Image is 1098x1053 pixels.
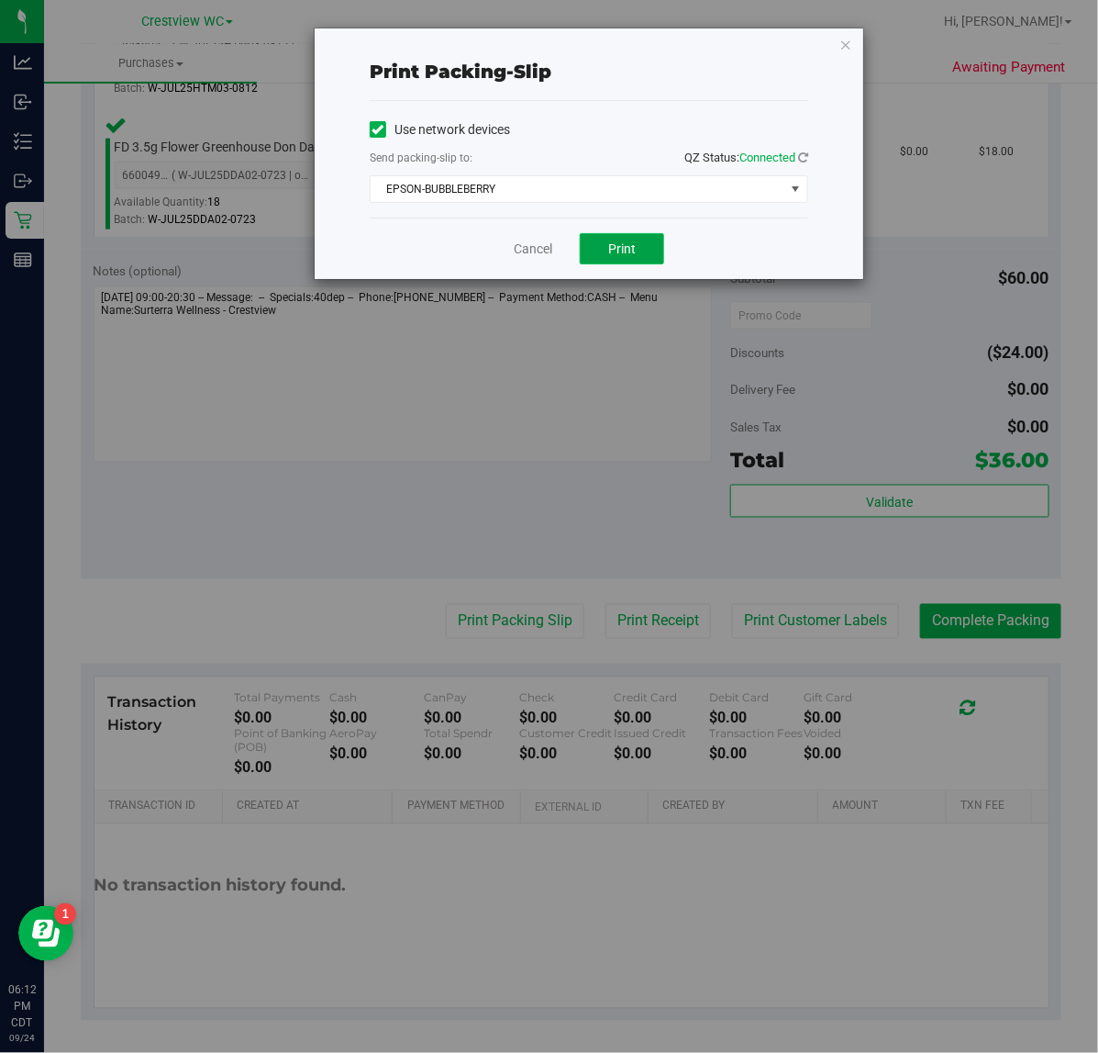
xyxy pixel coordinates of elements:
[371,176,784,202] span: EPSON-BUBBLEBERRY
[784,176,807,202] span: select
[739,151,795,164] span: Connected
[370,61,551,83] span: Print packing-slip
[580,233,664,264] button: Print
[370,150,472,166] label: Send packing-slip to:
[370,120,510,140] label: Use network devices
[514,240,552,259] a: Cancel
[608,241,636,256] span: Print
[18,906,73,961] iframe: Resource center
[54,903,76,925] iframe: Resource center unread badge
[684,151,808,164] span: QZ Status:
